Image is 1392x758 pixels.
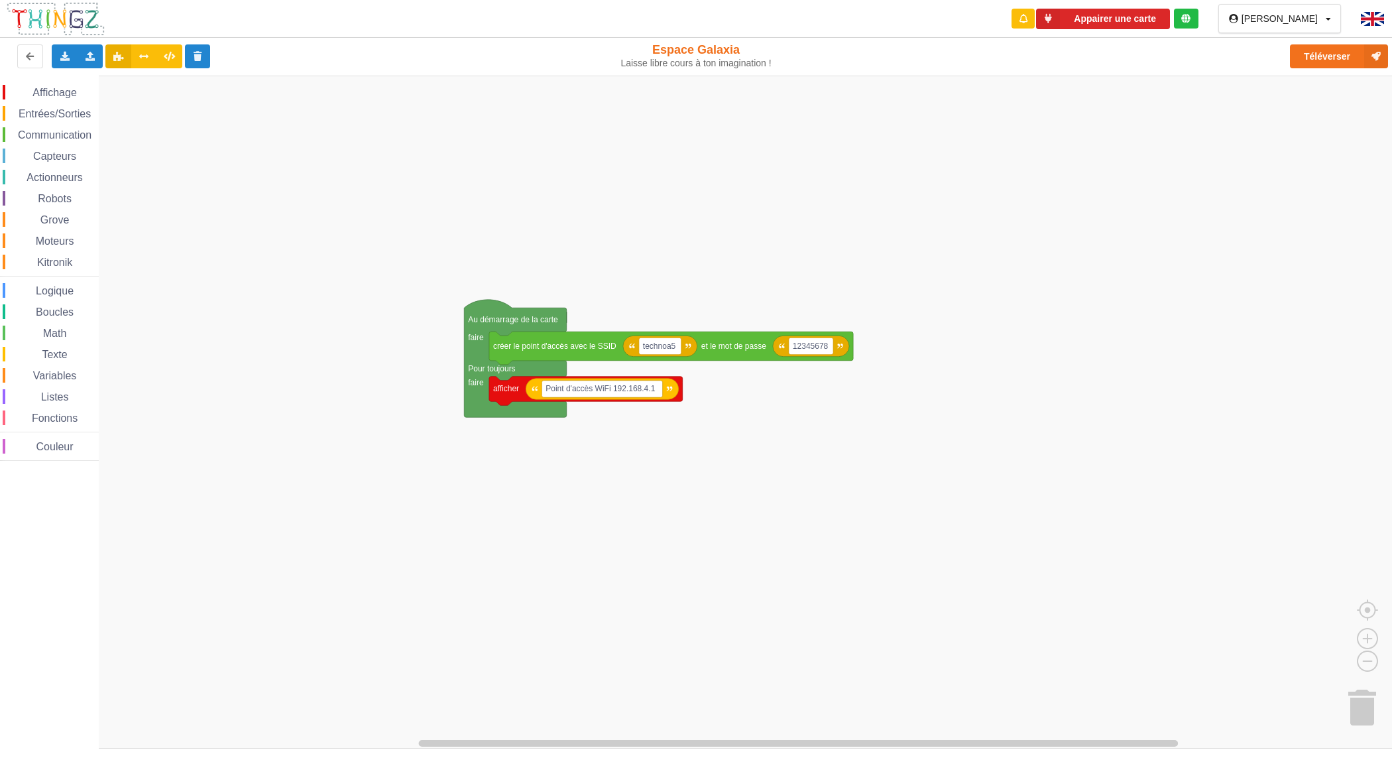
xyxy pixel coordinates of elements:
text: Au démarrage de la carte [468,315,558,324]
div: Laisse libre cours à ton imagination ! [574,58,819,69]
img: thingz_logo.png [6,1,105,36]
span: Entrées/Sorties [17,108,93,119]
span: Boucles [34,306,76,318]
button: Téléverser [1290,44,1388,68]
button: Appairer une carte [1036,9,1170,29]
span: Fonctions [30,412,80,424]
text: 12345678 [793,342,829,351]
text: Point d'accès WiFi 192.168.4.1 [546,384,655,393]
img: gb.png [1361,12,1384,26]
span: Actionneurs [25,172,85,183]
text: technoa5 [643,342,676,351]
span: Couleur [34,441,76,452]
span: Affichage [30,87,78,98]
text: et le mot de passe [701,342,766,351]
span: Grove [38,214,72,225]
span: Math [41,328,69,339]
span: Logique [34,285,76,296]
div: [PERSON_NAME] [1242,14,1318,23]
div: Tu es connecté au serveur de création de Thingz [1174,9,1198,29]
text: faire [468,333,484,342]
span: Kitronik [35,257,74,268]
text: afficher [493,384,519,393]
span: Capteurs [31,151,78,162]
div: Espace Galaxia [574,42,819,69]
text: créer le point d'accès avec le SSID [493,342,616,351]
text: Pour toujours [468,364,515,373]
span: Moteurs [34,235,76,247]
text: faire [468,378,484,387]
span: Robots [36,193,74,204]
span: Variables [31,370,79,381]
span: Texte [40,349,69,360]
span: Communication [16,129,93,141]
span: Listes [39,391,71,403]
